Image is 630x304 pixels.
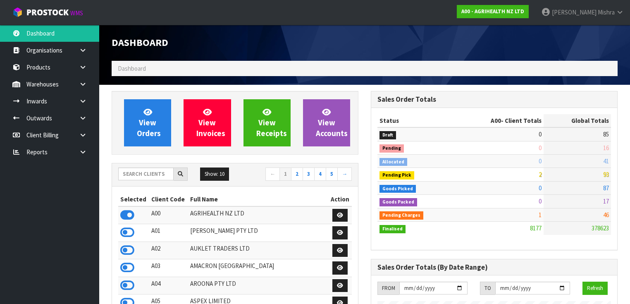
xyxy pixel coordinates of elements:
[188,193,328,206] th: Full Name
[530,224,542,232] span: 8177
[480,282,495,295] div: TO
[279,168,291,181] a: 1
[256,107,287,138] span: View Receipts
[70,9,83,17] small: WMS
[552,8,597,16] span: [PERSON_NAME]
[603,211,609,219] span: 46
[603,170,609,178] span: 93
[379,144,404,153] span: Pending
[379,171,414,180] span: Pending Pick
[188,224,328,242] td: [PERSON_NAME] PTY LTD
[539,197,542,205] span: 0
[377,96,611,103] h3: Sales Order Totals
[118,193,149,206] th: Selected
[337,168,352,181] a: →
[124,99,171,146] a: ViewOrders
[461,8,524,15] strong: A00 - AGRIHEALTH NZ LTD
[149,193,188,206] th: Client Code
[316,107,348,138] span: View Accounts
[303,168,315,181] a: 3
[26,7,69,18] span: ProStock
[112,36,168,49] span: Dashboard
[539,157,542,165] span: 0
[539,211,542,219] span: 1
[265,168,280,181] a: ←
[603,157,609,165] span: 41
[582,282,608,295] button: Refresh
[243,99,291,146] a: ViewReceipts
[188,259,328,277] td: AMACRON [GEOGRAPHIC_DATA]
[379,211,423,220] span: Pending Charges
[12,7,23,17] img: cube-alt.png
[149,224,188,242] td: A01
[544,114,611,127] th: Global Totals
[188,242,328,259] td: AUKLET TRADERS LTD
[603,144,609,152] span: 16
[149,242,188,259] td: A02
[598,8,615,16] span: Mishra
[291,168,303,181] a: 2
[539,184,542,192] span: 0
[328,193,352,206] th: Action
[377,114,455,127] th: Status
[377,263,611,271] h3: Sales Order Totals (By Date Range)
[379,158,407,166] span: Allocated
[188,206,328,224] td: AGRIHEALTH NZ LTD
[241,168,352,182] nav: Page navigation
[118,168,174,180] input: Search clients
[379,225,406,233] span: Finalised
[149,206,188,224] td: A00
[149,277,188,294] td: A04
[377,282,399,295] div: FROM
[603,184,609,192] span: 87
[491,117,501,124] span: A00
[603,130,609,138] span: 85
[326,168,338,181] a: 5
[592,224,609,232] span: 378623
[539,130,542,138] span: 0
[379,198,417,206] span: Goods Packed
[118,65,146,72] span: Dashboard
[379,185,416,193] span: Goods Picked
[184,99,231,146] a: ViewInvoices
[137,107,161,138] span: View Orders
[200,168,229,181] button: Show: 10
[149,259,188,277] td: A03
[603,197,609,205] span: 17
[539,144,542,152] span: 0
[303,99,350,146] a: ViewAccounts
[457,5,529,18] a: A00 - AGRIHEALTH NZ LTD
[188,277,328,294] td: AROONA PTY LTD
[314,168,326,181] a: 4
[379,131,396,139] span: Draft
[455,114,544,127] th: - Client Totals
[196,107,225,138] span: View Invoices
[539,170,542,178] span: 2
